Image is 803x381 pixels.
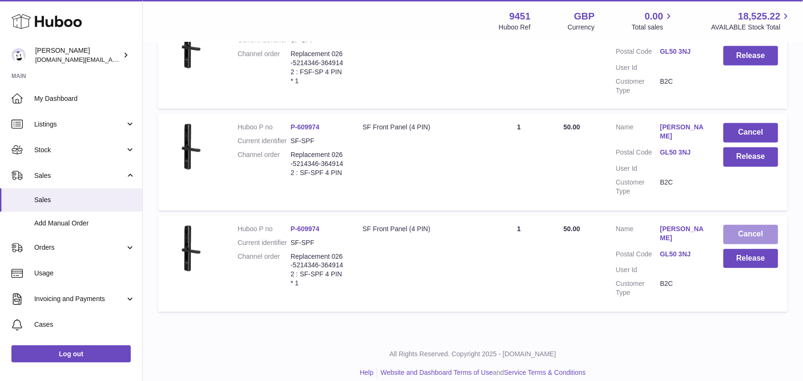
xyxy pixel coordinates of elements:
span: 18,525.22 [738,10,781,23]
span: Sales [34,171,125,180]
dt: Customer Type [616,280,660,298]
span: My Dashboard [34,94,135,103]
td: 1 [484,12,554,109]
span: 50.00 [564,225,580,233]
button: Release [724,147,778,167]
button: Release [724,249,778,269]
img: amir.ch@gmail.com [11,48,26,62]
dt: Name [616,123,660,144]
a: GL50 3NJ [660,250,705,259]
span: Orders [34,243,125,252]
div: Huboo Ref [499,23,531,32]
strong: 9451 [509,10,531,23]
dt: Channel order [238,151,291,178]
span: Stock [34,146,125,155]
a: Log out [11,345,131,362]
dt: Current identifier [238,137,291,146]
img: 1669896661.png [167,22,215,69]
a: Website and Dashboard Terms of Use [381,369,493,377]
a: 0.00 Total sales [632,10,674,32]
td: 1 [484,114,554,210]
button: Cancel [724,123,778,143]
span: 50.00 [564,124,580,131]
dt: User Id [616,165,660,174]
span: Listings [34,120,125,129]
div: SF Front Panel (4 PIN) [362,123,474,132]
dd: SF-SPF [291,137,343,146]
span: Usage [34,269,135,278]
img: 1669896661.png [167,123,215,171]
a: P-609974 [291,225,320,233]
a: GL50 3NJ [660,47,705,56]
div: SF Front Panel (4 PIN) [362,225,474,234]
p: All Rights Reserved. Copyright 2025 - [DOMAIN_NAME] [150,350,795,359]
span: Sales [34,195,135,205]
dt: Postal Code [616,47,660,59]
dt: Channel order [238,253,291,289]
div: Currency [568,23,595,32]
a: [PERSON_NAME] [660,225,705,243]
span: 0.00 [645,10,664,23]
dd: B2C [660,178,705,196]
a: Help [360,369,374,377]
button: Cancel [724,225,778,244]
a: 18,525.22 AVAILABLE Stock Total [711,10,792,32]
li: and [377,369,586,378]
a: [PERSON_NAME] [660,123,705,141]
dt: Postal Code [616,148,660,160]
dt: Postal Code [616,250,660,262]
dt: User Id [616,266,660,275]
dt: Huboo P no [238,123,291,132]
dd: SF-SPF [291,239,343,248]
span: Total sales [632,23,674,32]
dd: Replacement 026-5214346-3649142 : SF-SPF 4 PIN * 1 [291,253,343,289]
span: AVAILABLE Stock Total [711,23,792,32]
span: Invoicing and Payments [34,294,125,303]
span: Add Manual Order [34,219,135,228]
dd: B2C [660,77,705,95]
dt: Customer Type [616,77,660,95]
dd: Replacement 026-5214346-3649142 : FSF-SP 4 PIN * 1 [291,49,343,86]
dt: Huboo P no [238,225,291,234]
dd: Replacement 026-5214346-3649142 : SF-SPF 4 PIN [291,151,343,178]
strong: GBP [574,10,595,23]
dt: Customer Type [616,178,660,196]
button: Release [724,46,778,66]
dt: Channel order [238,49,291,86]
span: Cases [34,320,135,329]
a: P-609974 [291,124,320,131]
a: GL50 3NJ [660,148,705,157]
span: [DOMAIN_NAME][EMAIL_ADDRESS][DOMAIN_NAME] [35,56,189,63]
dd: B2C [660,280,705,298]
td: 1 [484,215,554,312]
a: Service Terms & Conditions [504,369,586,377]
dt: Current identifier [238,239,291,248]
div: [PERSON_NAME] [35,46,121,64]
dt: Name [616,225,660,245]
img: 1669896661.png [167,225,215,273]
dt: User Id [616,63,660,72]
